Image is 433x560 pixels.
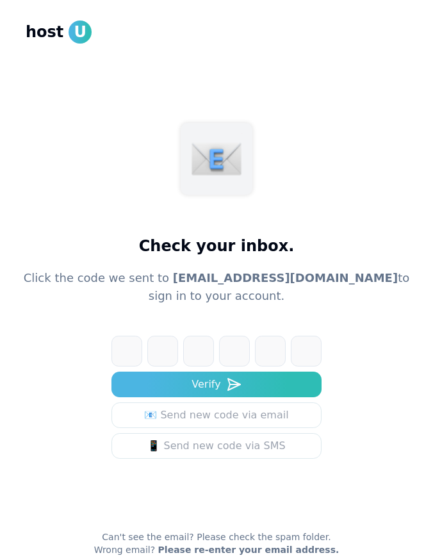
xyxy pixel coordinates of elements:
a: 📧 Send new code via email [111,402,322,428]
p: Wrong email? [94,543,339,556]
a: hostU [26,21,92,44]
div: 📱 Send new code via SMS [147,438,285,454]
a: Please re-enter your email address. [158,545,339,555]
span: U [69,21,92,44]
p: Click the code we sent to to sign in to your account. [20,269,413,305]
span: [EMAIL_ADDRESS][DOMAIN_NAME] [173,271,398,284]
button: Verify [111,372,322,397]
button: 📱 Send new code via SMS [111,433,322,459]
img: mail [191,133,242,185]
p: Can't see the email? Please check the spam folder. [102,531,331,543]
h1: Check your inbox. [139,236,295,256]
span: host [26,22,63,42]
